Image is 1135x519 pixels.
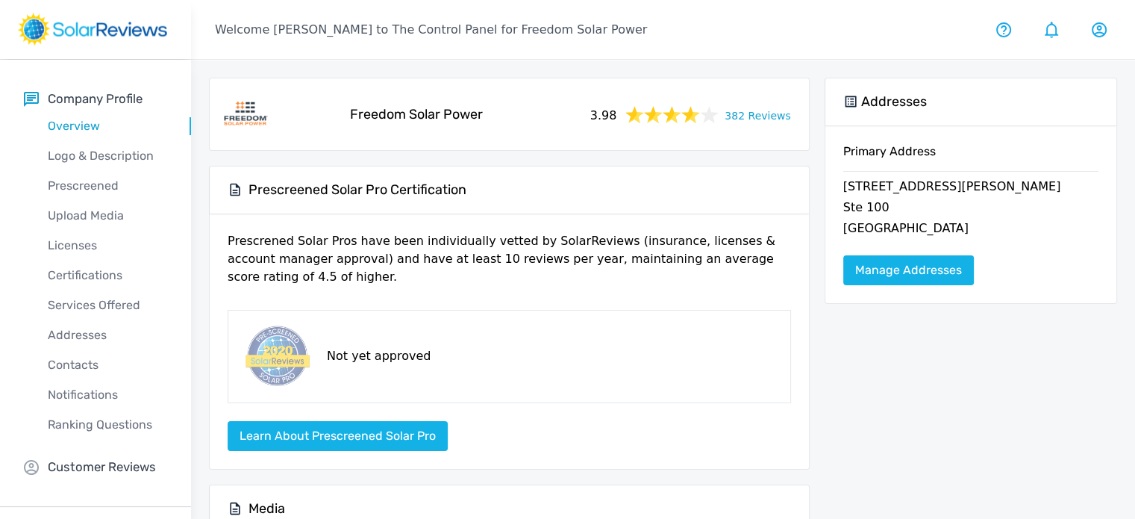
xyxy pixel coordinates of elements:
[843,199,1098,220] p: Ste 100
[48,90,143,108] p: Company Profile
[24,320,191,350] a: Addresses
[24,177,191,195] p: Prescreened
[24,207,191,225] p: Upload Media
[24,296,191,314] p: Services Offered
[228,232,791,298] p: Prescrened Solar Pros have been individually vetted by SolarReviews (insurance, licenses & accoun...
[725,105,790,124] a: 382 Reviews
[24,231,191,261] a: Licenses
[843,220,1098,240] p: [GEOGRAPHIC_DATA]
[843,144,1098,171] h6: Primary Address
[24,201,191,231] a: Upload Media
[24,290,191,320] a: Services Offered
[228,421,448,451] button: Learn about Prescreened Solar Pro
[24,386,191,404] p: Notifications
[215,21,647,39] p: Welcome [PERSON_NAME] to The Control Panel for Freedom Solar Power
[24,416,191,434] p: Ranking Questions
[240,323,312,391] img: prescreened-badge.png
[24,117,191,135] p: Overview
[24,147,191,165] p: Logo & Description
[843,255,974,285] a: Manage Addresses
[228,429,448,443] a: Learn about Prescreened Solar Pro
[24,261,191,290] a: Certifications
[24,111,191,141] a: Overview
[24,141,191,171] a: Logo & Description
[48,458,156,476] p: Customer Reviews
[24,356,191,374] p: Contacts
[248,181,466,199] h5: Prescreened Solar Pro Certification
[248,500,285,518] h5: Media
[24,267,191,285] p: Certifications
[24,326,191,344] p: Addresses
[24,171,191,201] a: Prescreened
[590,104,617,125] span: 3.98
[861,93,927,111] h5: Addresses
[24,380,191,410] a: Notifications
[24,237,191,255] p: Licenses
[843,178,1098,199] p: [STREET_ADDRESS][PERSON_NAME]
[327,347,431,365] p: Not yet approved
[350,106,483,123] h5: Freedom Solar Power
[24,350,191,380] a: Contacts
[24,410,191,440] a: Ranking Questions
